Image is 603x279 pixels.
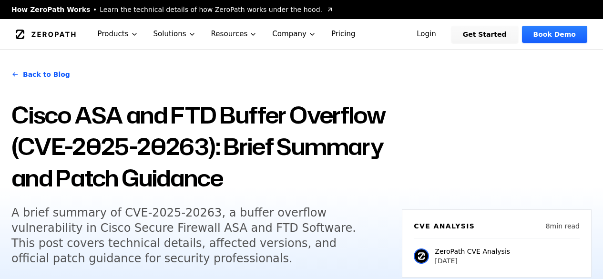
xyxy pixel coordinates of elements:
[414,248,429,264] img: ZeroPath CVE Analysis
[405,26,448,43] a: Login
[546,221,580,231] p: 8 min read
[414,221,475,231] h6: CVE Analysis
[100,5,322,14] span: Learn the technical details of how ZeroPath works under the hood.
[11,5,334,14] a: How ZeroPath WorksLearn the technical details of how ZeroPath works under the hood.
[11,205,378,266] h5: A brief summary of CVE-2025-20263, a buffer overflow vulnerability in Cisco Secure Firewall ASA a...
[265,19,324,49] button: Company
[11,61,70,88] a: Back to Blog
[11,99,390,194] h1: Cisco ASA and FTD Buffer Overflow (CVE-2025-20263): Brief Summary and Patch Guidance
[435,247,510,256] p: ZeroPath CVE Analysis
[324,19,363,49] a: Pricing
[451,26,518,43] a: Get Started
[204,19,265,49] button: Resources
[522,26,587,43] a: Book Demo
[435,256,510,266] p: [DATE]
[11,5,90,14] span: How ZeroPath Works
[146,19,204,49] button: Solutions
[90,19,146,49] button: Products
